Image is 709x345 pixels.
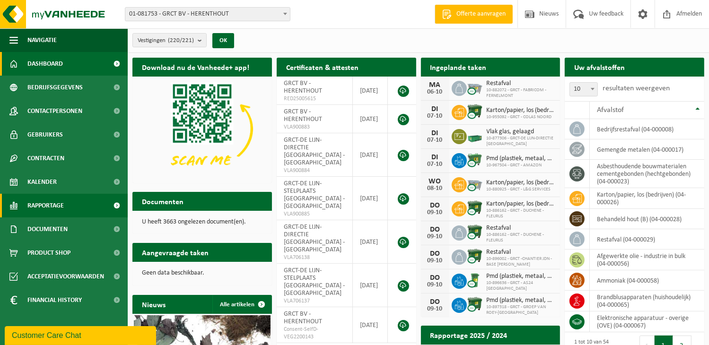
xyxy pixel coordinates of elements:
div: WO [426,178,445,185]
span: Documenten [27,217,68,241]
span: Karton/papier, los (bedrijven) [487,200,556,208]
td: elektronische apparatuur - overige (OVE) (04-000067) [590,311,704,332]
span: Consent-SelfD-VEG2200143 [284,326,346,341]
td: restafval (04-000029) [590,229,704,250]
span: Restafval [487,224,556,232]
td: gemengde metalen (04-000017) [590,139,704,160]
span: GRCT-DE LIJN-DIRECTIE [GEOGRAPHIC_DATA] - [GEOGRAPHIC_DATA] [284,137,345,166]
span: 10-886162 - GRCT - DUCHENE - FLEURUS [487,232,556,243]
div: 09-10 [426,306,445,312]
h2: Aangevraagde taken [132,243,218,261]
span: Pmd (plastiek, metaal, drankkartons) (bedrijven) [487,155,556,163]
span: VLA706137 [284,297,346,305]
a: Alle artikelen [212,295,271,314]
img: WB-1100-CU [467,200,483,216]
div: 09-10 [426,233,445,240]
td: [DATE] [353,133,388,177]
img: WB-2500-CU [467,176,483,192]
span: Vlak glas, gelaagd [487,128,556,136]
span: GRCT BV - HERENTHOUT [284,108,322,123]
span: GRCT BV - HERENTHOUT [284,310,322,325]
span: GRCT-DE LIJN-STELPLAATS [GEOGRAPHIC_DATA] - [GEOGRAPHIC_DATA] [284,180,345,210]
div: 07-10 [426,113,445,120]
span: Contracten [27,147,64,170]
span: 10-955092 - GRCT - COLAS NOORD [487,114,556,120]
td: [DATE] [353,307,388,343]
div: DI [426,129,445,137]
img: Download de VHEPlus App [132,77,272,181]
div: DO [426,250,445,258]
div: DO [426,202,445,209]
div: DI [426,154,445,161]
span: 10-877306 - GRCT-DE LIJN-DIRECTIE [GEOGRAPHIC_DATA] [487,136,556,147]
span: Offerte aanvragen [454,9,508,19]
span: Rapportage [27,194,64,217]
img: WB-2500-CU [467,79,483,95]
span: Kalender [27,170,57,194]
span: Restafval [487,249,556,256]
td: brandblusapparaten (huishoudelijk) (04-000065) [590,291,704,311]
p: U heeft 3663 ongelezen document(en). [142,219,263,225]
span: Dashboard [27,52,63,76]
img: WB-1100-CU [467,224,483,240]
span: VLA900884 [284,167,346,174]
span: Gebruikers [27,123,63,147]
span: Contactpersonen [27,99,82,123]
span: GRCT BV - HERENTHOUT [284,80,322,95]
div: DO [426,298,445,306]
span: Pmd (plastiek, metaal, drankkartons) (bedrijven) [487,273,556,280]
td: afgewerkte olie - industrie in bulk (04-000056) [590,250,704,270]
div: MA [426,81,445,89]
div: DO [426,226,445,233]
td: [DATE] [353,77,388,105]
td: [DATE] [353,220,388,264]
span: 10-897318 - GRCT - GROEP VAN ROEY-[GEOGRAPHIC_DATA] [487,304,556,316]
span: Karton/papier, los (bedrijven) [487,179,556,187]
img: WB-1100-CU [467,103,483,120]
p: Geen data beschikbaar. [142,270,263,276]
span: Acceptatievoorwaarden [27,265,104,288]
span: Afvalstof [597,106,624,114]
span: 10 [570,83,597,96]
td: ammoniak (04-000058) [590,270,704,291]
h2: Documenten [132,192,193,210]
span: VLA900883 [284,123,346,131]
span: GRCT-DE LIJN-STELPLAATS [GEOGRAPHIC_DATA] - [GEOGRAPHIC_DATA] [284,267,345,297]
span: Product Shop [27,241,70,265]
div: DI [426,105,445,113]
h2: Certificaten & attesten [277,58,368,76]
span: 10-882072 - GRCT - FABRICOM - FERNELMONT [487,87,556,99]
button: OK [212,33,234,48]
count: (220/221) [168,37,194,43]
div: 08-10 [426,185,445,192]
td: behandeld hout (B) (04-000028) [590,209,704,229]
h2: Uw afvalstoffen [565,58,634,76]
span: 10-896002 - GRCT -CHANTIER JDN - BASE [PERSON_NAME] [487,256,556,267]
span: 10-886162 - GRCT - DUCHENE - FLEURUS [487,208,556,219]
h2: Ingeplande taken [421,58,496,76]
h2: Rapportage 2025 / 2024 [421,326,517,344]
td: asbesthoudende bouwmaterialen cementgebonden (hechtgebonden) (04-000023) [590,160,704,188]
span: VLA706138 [284,254,346,261]
div: 07-10 [426,137,445,144]
span: Financial History [27,288,82,312]
span: 10 [569,82,598,96]
span: 10-967504 - GRCT - AMAZON [487,163,556,168]
img: WB-0660-CU [467,152,483,168]
td: [DATE] [353,177,388,220]
img: WB-0240-CU [467,272,483,288]
img: PB-MB-2000-MET-GN-01 [467,128,483,144]
span: VLA900885 [284,210,346,218]
label: resultaten weergeven [603,85,670,92]
a: Offerte aanvragen [435,5,513,24]
span: GRCT-DE LIJN-DIRECTIE [GEOGRAPHIC_DATA] - [GEOGRAPHIC_DATA] [284,224,345,253]
img: WB-1100-CU [467,296,483,312]
span: 01-081753 - GRCT BV - HERENTHOUT [125,8,290,21]
div: 06-10 [426,89,445,95]
h2: Download nu de Vanheede+ app! [132,58,259,76]
span: Vestigingen [138,34,194,48]
td: [DATE] [353,105,388,133]
td: [DATE] [353,264,388,307]
span: Pmd (plastiek, metaal, drankkartons) (bedrijven) [487,297,556,304]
